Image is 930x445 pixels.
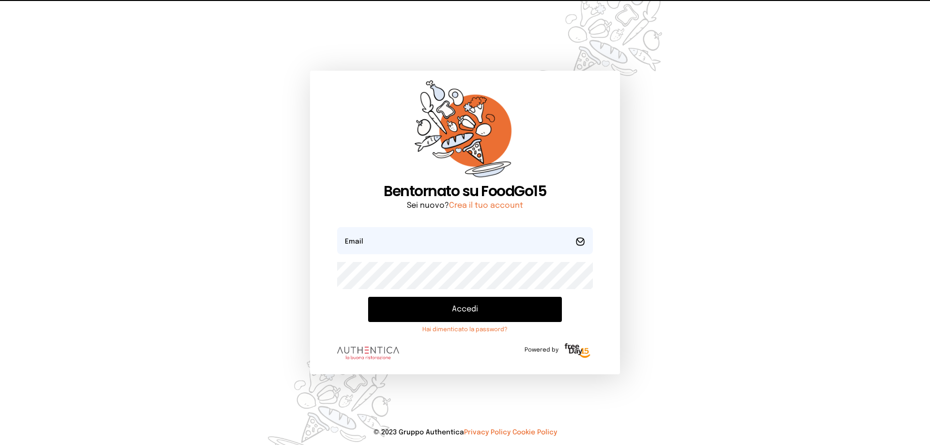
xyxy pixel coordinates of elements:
p: © 2023 Gruppo Authentica [15,428,914,437]
img: sticker-orange.65babaf.png [415,80,515,183]
a: Privacy Policy [464,429,511,436]
h1: Bentornato su FoodGo15 [337,183,593,200]
a: Crea il tuo account [449,201,523,210]
a: Hai dimenticato la password? [368,326,562,334]
span: Powered by [525,346,558,354]
img: logo-freeday.3e08031.png [562,341,593,361]
img: logo.8f33a47.png [337,347,399,359]
p: Sei nuovo? [337,200,593,212]
a: Cookie Policy [512,429,557,436]
button: Accedi [368,297,562,322]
